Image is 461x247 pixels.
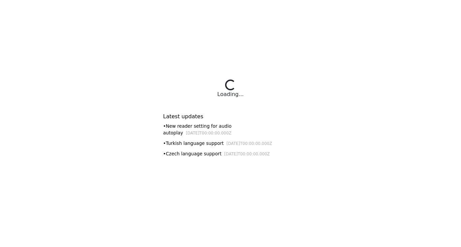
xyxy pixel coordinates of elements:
small: [DATE]T00:00:00.000Z [186,131,232,135]
div: Loading... [217,90,244,98]
div: • Czech language support [163,150,298,157]
small: [DATE]T00:00:00.000Z [226,141,272,146]
div: • New reader setting for audio autoplay [163,123,298,136]
div: • Turkish language support [163,140,298,147]
h6: Latest updates [163,113,298,120]
small: [DATE]T00:00:00.000Z [224,152,270,156]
